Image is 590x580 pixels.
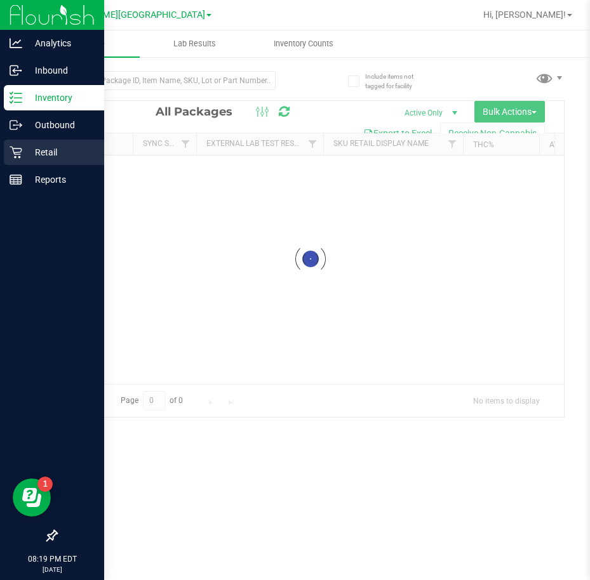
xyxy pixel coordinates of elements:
[10,91,22,104] inline-svg: Inventory
[10,64,22,77] inline-svg: Inbound
[22,172,98,187] p: Reports
[48,10,205,20] span: [PERSON_NAME][GEOGRAPHIC_DATA]
[365,72,429,91] span: Include items not tagged for facility
[257,38,351,49] span: Inventory Counts
[6,553,98,565] p: 08:19 PM EDT
[156,38,233,49] span: Lab Results
[22,117,98,133] p: Outbound
[6,565,98,574] p: [DATE]
[10,146,22,159] inline-svg: Retail
[140,30,249,57] a: Lab Results
[22,145,98,160] p: Retail
[10,37,22,49] inline-svg: Analytics
[13,478,51,517] iframe: Resource center
[249,30,358,57] a: Inventory Counts
[10,119,22,131] inline-svg: Outbound
[22,36,98,51] p: Analytics
[483,10,566,20] span: Hi, [PERSON_NAME]!
[56,71,276,90] input: Search Package ID, Item Name, SKU, Lot or Part Number...
[22,63,98,78] p: Inbound
[37,477,53,492] iframe: Resource center unread badge
[22,90,98,105] p: Inventory
[10,173,22,186] inline-svg: Reports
